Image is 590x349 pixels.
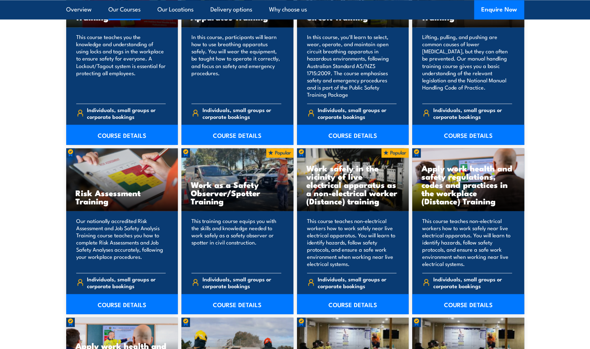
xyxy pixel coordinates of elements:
[297,294,409,314] a: COURSE DETAILS
[181,125,293,145] a: COURSE DETAILS
[191,33,281,98] p: In this course, participants will learn how to use breathing apparatus safely. You will wear the ...
[422,217,512,267] p: This course teaches non-electrical workers how to work safely near live electrical apparatus. You...
[297,125,409,145] a: COURSE DETAILS
[191,180,284,205] h3: Work as a Safety Observer/Spotter Training
[75,5,169,21] h3: Lock Out Tag Out Training
[306,164,400,205] h3: Work safely in the vicinity of live electrical apparatus as a non-electrical worker (Distance) tr...
[422,33,512,98] p: Lifting, pulling, and pushing are common causes of lower [MEDICAL_DATA], but they can often be pr...
[87,275,166,289] span: Individuals, small groups or corporate bookings
[66,294,178,314] a: COURSE DETAILS
[203,275,281,289] span: Individuals, small groups or corporate bookings
[421,164,515,205] h3: Apply work health and safety regulations, codes and practices in the workplace (Distance) Training
[318,106,396,120] span: Individuals, small groups or corporate bookings
[76,217,166,267] p: Our nationally accredited Risk Assessment and Job Safety Analysis Training course teaches you how...
[433,275,512,289] span: Individuals, small groups or corporate bookings
[421,5,515,21] h3: Manual Handling Training
[318,275,396,289] span: Individuals, small groups or corporate bookings
[307,33,397,98] p: In this course, you'll learn to select, wear, operate, and maintain open circuit breathing appara...
[87,106,166,120] span: Individuals, small groups or corporate bookings
[181,294,293,314] a: COURSE DETAILS
[66,125,178,145] a: COURSE DETAILS
[76,33,166,98] p: This course teaches you the knowledge and understanding of using locks and tags in the workplace ...
[412,125,524,145] a: COURSE DETAILS
[75,188,169,205] h3: Risk Assessment Training
[203,106,281,120] span: Individuals, small groups or corporate bookings
[412,294,524,314] a: COURSE DETAILS
[191,217,281,267] p: This training course equips you with the skills and knowledge needed to work safely as a safety o...
[191,5,284,21] h3: Operate Breathing Apparatus Training
[307,217,397,267] p: This course teaches non-electrical workers how to work safely near live electrical apparatus. You...
[433,106,512,120] span: Individuals, small groups or corporate bookings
